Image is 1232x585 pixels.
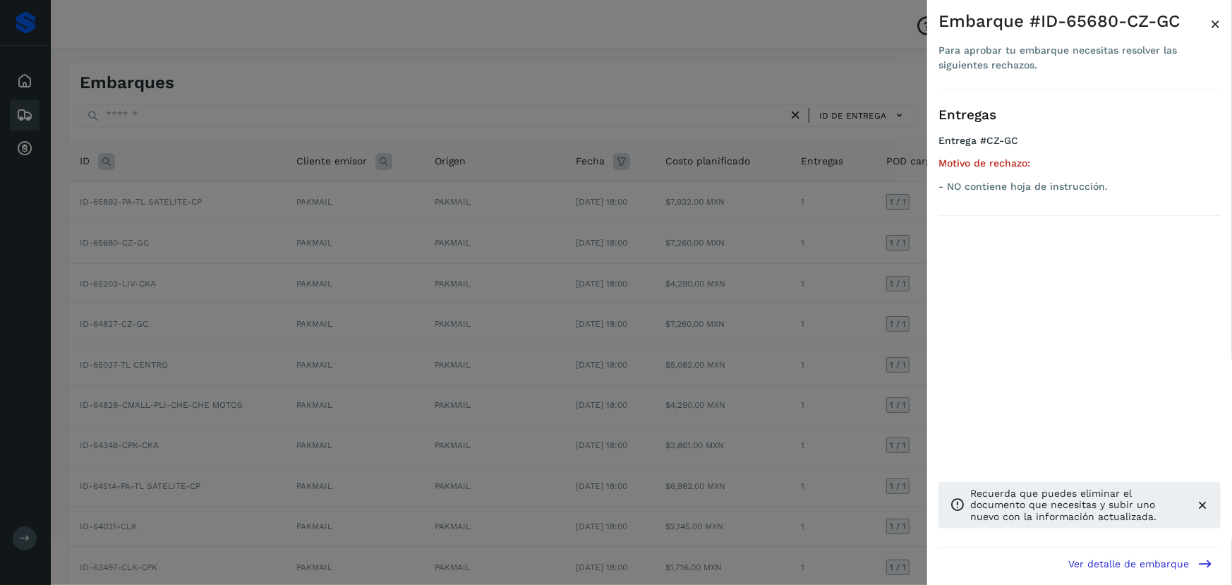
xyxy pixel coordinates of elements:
[938,157,1221,169] h5: Motivo de rechazo:
[1210,11,1221,37] button: Close
[938,107,1221,123] h3: Entregas
[938,43,1210,73] div: Para aprobar tu embarque necesitas resolver las siguientes rechazos.
[1210,14,1221,34] span: ×
[938,135,1221,158] h4: Entrega #CZ-GC
[938,11,1210,32] div: Embarque #ID-65680-CZ-GC
[1060,548,1221,579] button: Ver detalle de embarque
[970,488,1184,523] p: Recuerda que puedes eliminar el documento que necesitas y subir uno nuevo con la información actu...
[938,181,1221,193] p: - NO contiene hoja de instrucción.
[1068,559,1189,569] span: Ver detalle de embarque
